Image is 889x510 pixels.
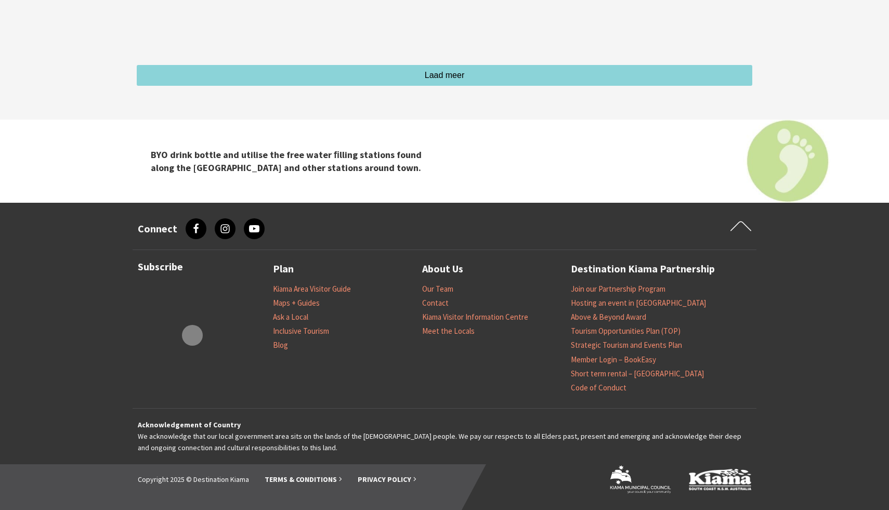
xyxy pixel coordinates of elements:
[273,284,351,294] a: Kiama Area Visitor Guide
[273,340,288,350] a: Blog
[689,468,751,490] img: Kiama Logo
[422,298,449,308] a: Contact
[422,326,475,336] a: Meet the Locals
[571,260,715,278] a: Destination Kiama Partnership
[571,284,665,294] a: Join our Partnership Program
[571,298,706,308] a: Hosting an event in [GEOGRAPHIC_DATA]
[571,326,681,336] a: Tourism Opportunities Plan (TOP)
[138,223,177,235] h3: Connect
[422,284,453,294] a: Our Team
[138,419,751,454] p: We acknowledge that our local government area sits on the lands of the [DEMOGRAPHIC_DATA] people....
[151,148,422,173] strong: BYO drink bottle and utilise the free water ﬁlling stations found along the [GEOGRAPHIC_DATA] and...
[571,355,656,365] a: Member Login – BookEasy
[138,474,249,485] li: Copyright 2025 © Destination Kiama
[571,312,646,322] a: Above & Beyond Award
[273,312,308,322] a: Ask a Local
[138,420,241,429] strong: Acknowledgement of Country
[422,312,528,322] a: Kiama Visitor Information Centre
[273,326,329,336] a: Inclusive Tourism
[273,298,320,308] a: Maps + Guides
[571,369,704,393] a: Short term rental – [GEOGRAPHIC_DATA] Code of Conduct
[422,260,463,278] a: About Us
[138,260,247,273] h3: Subscribe
[265,475,342,485] a: Terms & Conditions
[137,65,752,86] button: Load more images
[273,260,294,278] a: Plan
[571,340,682,350] a: Strategic Tourism and Events Plan
[425,71,465,80] span: Laad meer
[358,475,416,485] a: Privacy Policy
